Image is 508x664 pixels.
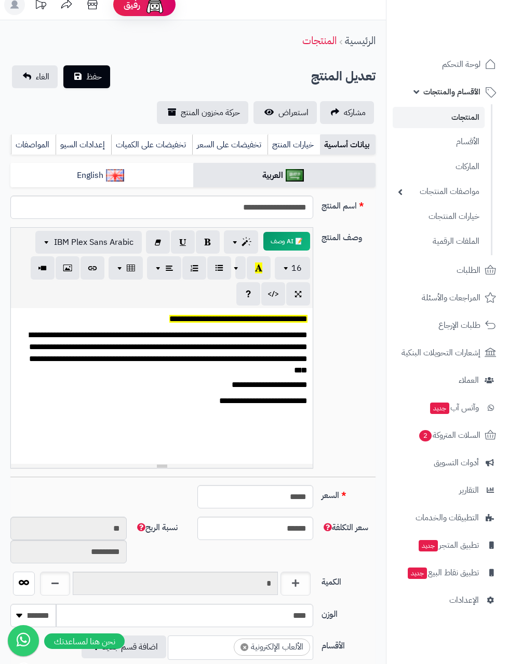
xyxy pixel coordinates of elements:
[407,565,479,580] span: تطبيق نقاط البيع
[135,521,178,534] span: نسبة الربح
[56,134,111,155] a: إعدادات السيو
[317,635,380,652] label: الأقسام
[393,450,502,475] a: أدوات التسويق
[429,400,479,415] span: وآتس آب
[416,510,479,525] span: التطبيقات والخدمات
[35,231,142,254] button: IBM Plex Sans Arabic
[402,345,480,360] span: إشعارات التحويلات البنكية
[393,107,485,128] a: المنتجات
[393,340,502,365] a: إشعارات التحويلات البنكية
[86,71,102,83] span: حفظ
[12,65,58,88] a: الغاء
[234,639,310,656] li: الألعاب الإلكترونية
[459,373,479,388] span: العملاء
[344,106,366,119] span: مشاركه
[423,85,480,99] span: الأقسام والمنتجات
[393,131,485,153] a: الأقسام
[82,635,166,658] button: اضافة قسم جديد
[393,395,502,420] a: وآتس آبجديد
[54,236,133,248] span: IBM Plex Sans Arabic
[157,101,248,124] a: حركة مخزون المنتج
[263,232,310,251] button: 📝 AI وصف
[418,538,479,552] span: تطبيق المتجر
[36,71,49,83] span: الغاء
[320,101,374,124] a: مشاركه
[193,163,376,188] a: العربية
[393,156,485,178] a: الماركات
[278,106,309,119] span: استعراض
[393,258,502,283] a: الطلبات
[106,169,124,182] img: English
[449,593,479,607] span: الإعدادات
[320,134,376,155] a: بيانات أساسية
[322,521,368,534] span: سعر التكلفة
[430,403,449,414] span: جديد
[302,33,337,48] a: المنتجات
[317,572,380,588] label: الكمية
[345,33,376,48] a: الرئيسية
[253,101,317,124] a: استعراض
[393,478,502,503] a: التقارير
[393,205,485,228] a: خيارات المنتجات
[442,57,480,72] span: لوحة التحكم
[393,588,502,613] a: الإعدادات
[240,643,248,651] span: ×
[291,262,302,274] span: 16
[393,285,502,310] a: المراجعات والأسئلة
[286,169,304,182] img: العربية
[438,318,480,333] span: طلبات الإرجاع
[434,455,479,470] span: أدوات التسويق
[408,568,427,579] span: جديد
[419,540,438,551] span: جديد
[317,227,380,244] label: وصف المنتج
[422,290,480,305] span: المراجعات والأسئلة
[393,423,502,448] a: السلات المتروكة2
[393,313,502,338] a: طلبات الإرجاع
[11,134,56,155] a: المواصفات
[192,134,268,155] a: تخفيضات على السعر
[317,196,380,212] label: اسم المنتج
[459,483,479,497] span: التقارير
[317,485,380,502] label: السعر
[393,181,485,203] a: مواصفات المنتجات
[418,428,480,442] span: السلات المتروكة
[63,65,110,88] button: حفظ
[317,604,380,620] label: الوزن
[419,430,432,441] span: 2
[393,52,502,77] a: لوحة التحكم
[457,263,480,278] span: الطلبات
[393,560,502,585] a: تطبيق نقاط البيعجديد
[393,230,485,253] a: الملفات الرقمية
[275,257,310,280] button: 16
[111,134,192,155] a: تخفيضات على الكميات
[311,66,376,87] h2: تعديل المنتج
[181,106,240,119] span: حركة مخزون المنتج
[393,505,502,530] a: التطبيقات والخدمات
[10,163,193,188] a: English
[393,368,502,393] a: العملاء
[268,134,320,155] a: خيارات المنتج
[393,533,502,558] a: تطبيق المتجرجديد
